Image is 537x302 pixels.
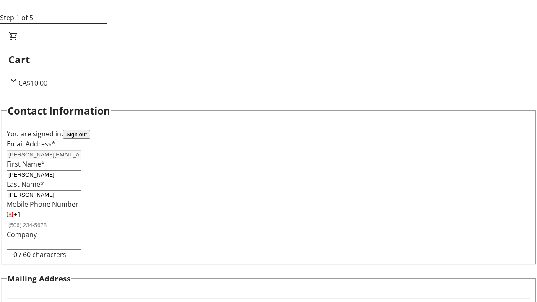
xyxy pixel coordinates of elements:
label: First Name* [7,159,45,169]
h2: Cart [8,52,529,67]
tr-character-limit: 0 / 60 characters [13,250,66,259]
div: You are signed in. [7,129,530,139]
input: (506) 234-5678 [7,221,81,229]
div: CartCA$10.00 [8,31,529,88]
label: Mobile Phone Number [7,200,78,209]
h3: Mailing Address [8,273,70,284]
h2: Contact Information [8,103,110,118]
label: Company [7,230,37,239]
label: Email Address* [7,139,55,148]
label: Last Name* [7,180,44,189]
button: Sign out [63,130,90,139]
span: CA$10.00 [18,78,47,88]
